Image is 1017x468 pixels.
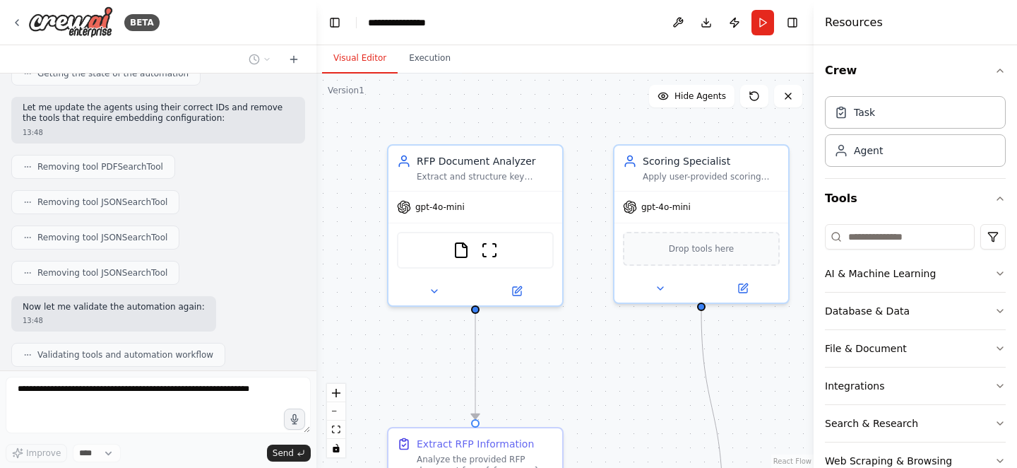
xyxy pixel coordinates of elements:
[327,384,345,457] div: React Flow controls
[417,171,554,182] div: Extract and structure key information from RFP documents from UNGM, including scope of work, elig...
[327,384,345,402] button: zoom in
[825,330,1006,367] button: File & Document
[23,315,205,326] div: 13:48
[282,51,305,68] button: Start a new chat
[825,293,1006,329] button: Database & Data
[649,85,734,107] button: Hide Agents
[854,105,875,119] div: Task
[477,283,557,300] button: Open in side panel
[481,242,498,259] img: ScrapeWebsiteTool
[825,51,1006,90] button: Crew
[37,349,213,361] span: Validating tools and automation workflow
[641,201,691,213] span: gpt-4o-mini
[284,409,305,430] button: Click to speak your automation idea
[327,439,345,457] button: toggle interactivity
[26,447,61,459] span: Improve
[783,13,802,33] button: Hide right sidebar
[322,44,398,74] button: Visual Editor
[243,51,277,68] button: Switch to previous chat
[613,144,790,304] div: Scoring SpecialistApply user-provided scoring logic and weights to evaluate RFP requirements agai...
[773,457,811,465] a: React Flow attribution
[643,171,780,182] div: Apply user-provided scoring logic and weights to evaluate RFP requirements against team capabilit...
[825,368,1006,404] button: Integrations
[854,144,883,158] div: Agent
[23,127,294,138] div: 13:48
[37,197,167,208] span: Removing tool JSONSearchTool
[468,314,482,419] g: Edge from 5f3e2d08-68f1-46e5-a2f5-556763a86808 to fc3ee309-c6da-410b-bee6-d40d52e8dfaf
[825,90,1006,178] div: Crew
[23,103,294,124] p: Let me update the agents using their correct IDs and remove the tools that require embedding conf...
[124,14,160,31] div: BETA
[267,445,311,462] button: Send
[387,144,564,307] div: RFP Document AnalyzerExtract and structure key information from RFP documents from UNGM, includin...
[37,161,163,172] span: Removing tool PDFSearchTool
[674,90,726,102] span: Hide Agents
[825,179,1006,218] button: Tools
[28,6,113,38] img: Logo
[825,255,1006,292] button: AI & Machine Learning
[703,280,783,297] button: Open in side panel
[825,405,1006,442] button: Search & Research
[328,85,364,96] div: Version 1
[643,154,780,168] div: Scoring Specialist
[327,421,345,439] button: fit view
[273,447,294,459] span: Send
[37,68,189,79] span: Getting the state of the automation
[669,242,734,256] span: Drop tools here
[37,267,167,279] span: Removing tool JSONSearchTool
[453,242,470,259] img: FileReadTool
[327,402,345,421] button: zoom out
[825,14,883,31] h4: Resources
[368,16,441,30] nav: breadcrumb
[6,444,67,462] button: Improve
[37,232,167,243] span: Removing tool JSONSearchTool
[325,13,345,33] button: Hide left sidebar
[23,302,205,313] p: Now let me validate the automation again:
[417,154,554,168] div: RFP Document Analyzer
[415,201,465,213] span: gpt-4o-mini
[398,44,462,74] button: Execution
[417,437,534,451] div: Extract RFP Information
